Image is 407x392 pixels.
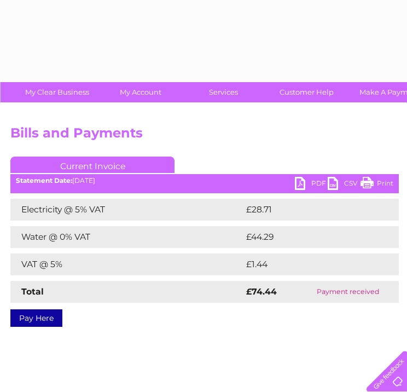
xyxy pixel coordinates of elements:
a: Current Invoice [10,157,175,173]
strong: £74.44 [246,286,277,297]
div: [DATE] [10,177,399,185]
a: PDF [295,177,328,193]
a: My Account [95,82,185,102]
td: Payment received [298,281,399,303]
td: £1.44 [243,253,373,275]
td: £44.29 [243,226,377,248]
td: VAT @ 5% [10,253,243,275]
td: Water @ 0% VAT [10,226,243,248]
a: Print [361,177,393,193]
a: Pay Here [10,309,62,327]
a: Services [178,82,269,102]
a: CSV [328,177,361,193]
b: Statement Date: [16,176,72,185]
a: Customer Help [261,82,352,102]
td: £28.71 [243,199,376,221]
strong: Total [21,286,44,297]
td: Electricity @ 5% VAT [10,199,243,221]
a: My Clear Business [12,82,102,102]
